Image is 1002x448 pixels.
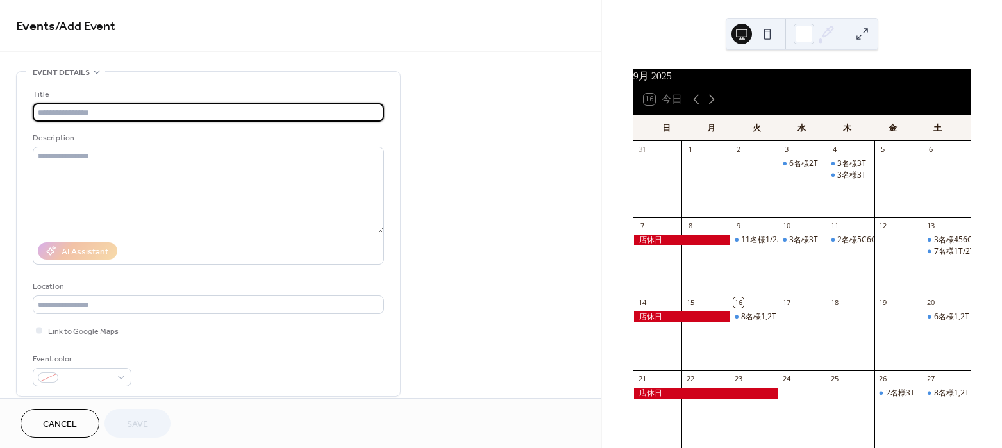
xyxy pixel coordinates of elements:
[637,221,647,231] div: 7
[633,69,971,84] div: 9月 2025
[733,145,743,154] div: 2
[830,221,839,231] div: 11
[789,158,818,169] div: 6名様2T
[685,221,695,231] div: 8
[48,325,119,338] span: Link to Google Maps
[830,297,839,307] div: 18
[934,388,969,399] div: 8名様1,2T
[923,388,971,399] div: 8名様1,2T
[685,374,695,384] div: 22
[926,374,936,384] div: 27
[826,158,874,169] div: 3名様3T
[781,374,791,384] div: 24
[826,235,874,245] div: 2名様5C6C
[733,221,743,231] div: 9
[878,374,888,384] div: 26
[633,311,730,322] div: 店休日
[685,297,695,307] div: 15
[43,418,77,431] span: Cancel
[637,374,647,384] div: 21
[730,235,778,245] div: 11名様1/2/3T
[741,311,776,322] div: 8名様1,2T
[878,297,888,307] div: 19
[926,221,936,231] div: 13
[781,297,791,307] div: 17
[934,235,973,245] div: 3名様456C
[923,235,971,245] div: 3名様456C
[33,88,381,101] div: Title
[33,280,381,294] div: Location
[870,115,915,141] div: 金
[778,235,826,245] div: 3名様3T
[934,246,974,257] div: 7名様1T/2T
[824,115,870,141] div: 木
[926,145,936,154] div: 6
[633,388,778,399] div: 店休日
[826,170,874,181] div: 3名様3T
[878,221,888,231] div: 12
[637,145,647,154] div: 31
[741,235,789,245] div: 11名様1/2/3T
[926,297,936,307] div: 20
[886,388,915,399] div: 2名様3T
[637,297,647,307] div: 14
[781,221,791,231] div: 10
[33,353,129,366] div: Event color
[55,14,115,39] span: / Add Event
[830,145,839,154] div: 4
[789,235,818,245] div: 3名様3T
[780,115,825,141] div: 水
[734,115,780,141] div: 火
[644,115,689,141] div: 日
[915,115,960,141] div: 土
[830,374,839,384] div: 25
[685,145,695,154] div: 1
[878,145,888,154] div: 5
[778,158,826,169] div: 6名様2T
[689,115,734,141] div: 月
[633,235,730,245] div: 店休日
[16,14,55,39] a: Events
[33,66,90,79] span: Event details
[837,170,866,181] div: 3名様3T
[733,297,743,307] div: 16
[733,374,743,384] div: 23
[730,311,778,322] div: 8名様1,2T
[21,409,99,438] button: Cancel
[923,246,971,257] div: 7名様1T/2T
[837,158,866,169] div: 3名様3T
[923,311,971,322] div: 6名様1,2T
[934,311,969,322] div: 6名様1,2T
[837,235,876,245] div: 2名様5C6C
[874,388,923,399] div: 2名様3T
[33,131,381,145] div: Description
[781,145,791,154] div: 3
